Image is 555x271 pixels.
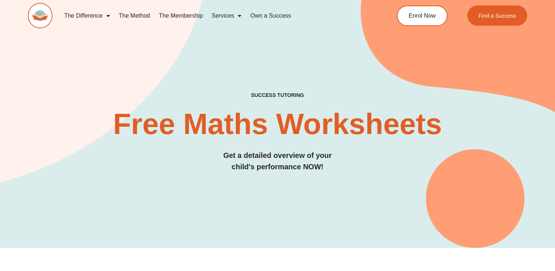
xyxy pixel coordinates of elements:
[246,7,295,24] a: Own a Success
[397,6,448,26] a: Enrol Now
[60,7,368,24] nav: Menu
[468,6,527,26] a: Find a Success
[28,150,527,173] h3: Get a detailed overview of your child's performance NOW!
[479,13,516,18] span: Find a Success
[207,7,246,24] a: Services
[409,13,436,19] span: Enrol Now
[28,92,527,98] h4: SUCCESS TUTORING​
[60,7,114,24] a: The Difference
[28,109,527,139] h2: Free Maths Worksheets​
[114,7,154,24] a: The Method
[154,7,207,24] a: The Membership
